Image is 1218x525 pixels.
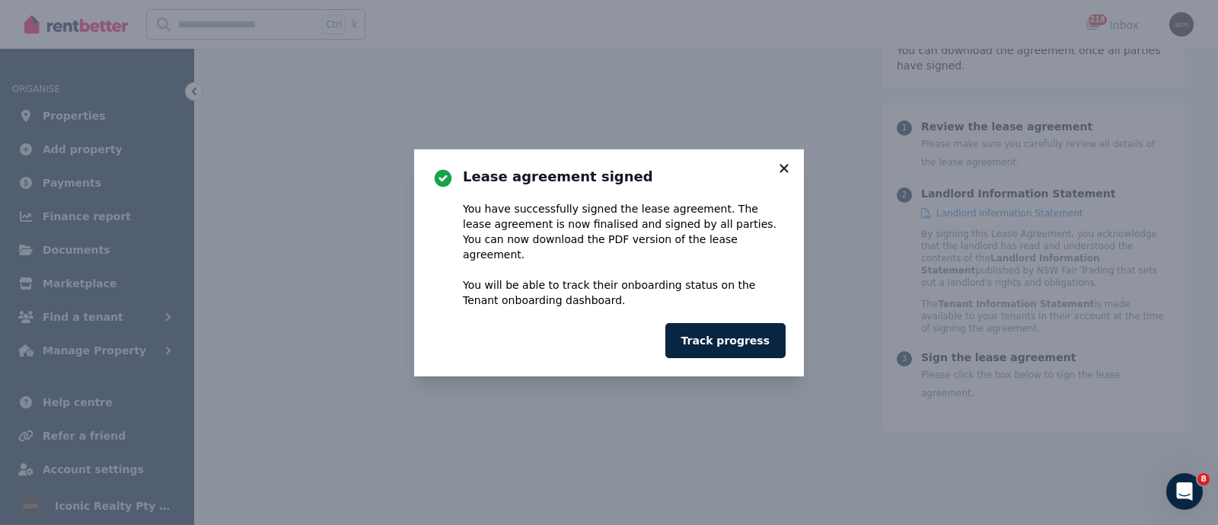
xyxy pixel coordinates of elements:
[463,168,786,186] h3: Lease agreement signed
[463,277,786,308] p: You will be able to track their onboarding status on the Tenant onboarding dashboard.
[665,323,786,358] button: Track progress
[1197,473,1210,485] span: 8
[594,218,773,230] span: finalised and signed by all parties
[463,201,786,308] div: You have successfully signed the lease agreement. The lease agreement is now . You can now downlo...
[1166,473,1203,510] iframe: Intercom live chat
